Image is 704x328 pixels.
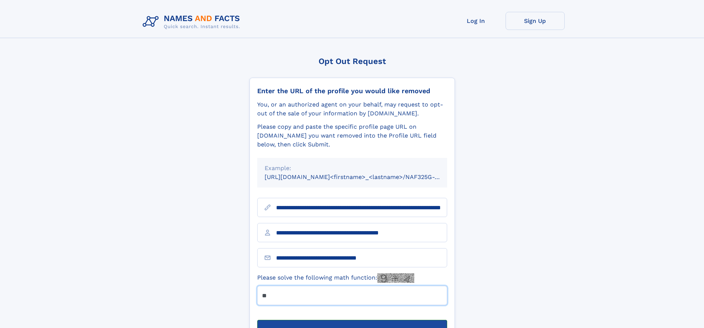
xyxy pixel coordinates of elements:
a: Log In [446,12,506,30]
label: Please solve the following math function: [257,273,414,283]
a: Sign Up [506,12,565,30]
div: Opt Out Request [249,57,455,66]
div: You, or an authorized agent on your behalf, may request to opt-out of the sale of your informatio... [257,100,447,118]
div: Enter the URL of the profile you would like removed [257,87,447,95]
div: Example: [265,164,440,173]
img: Logo Names and Facts [140,12,246,32]
div: Please copy and paste the specific profile page URL on [DOMAIN_NAME] you want removed into the Pr... [257,122,447,149]
small: [URL][DOMAIN_NAME]<firstname>_<lastname>/NAF325G-xxxxxxxx [265,173,461,180]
